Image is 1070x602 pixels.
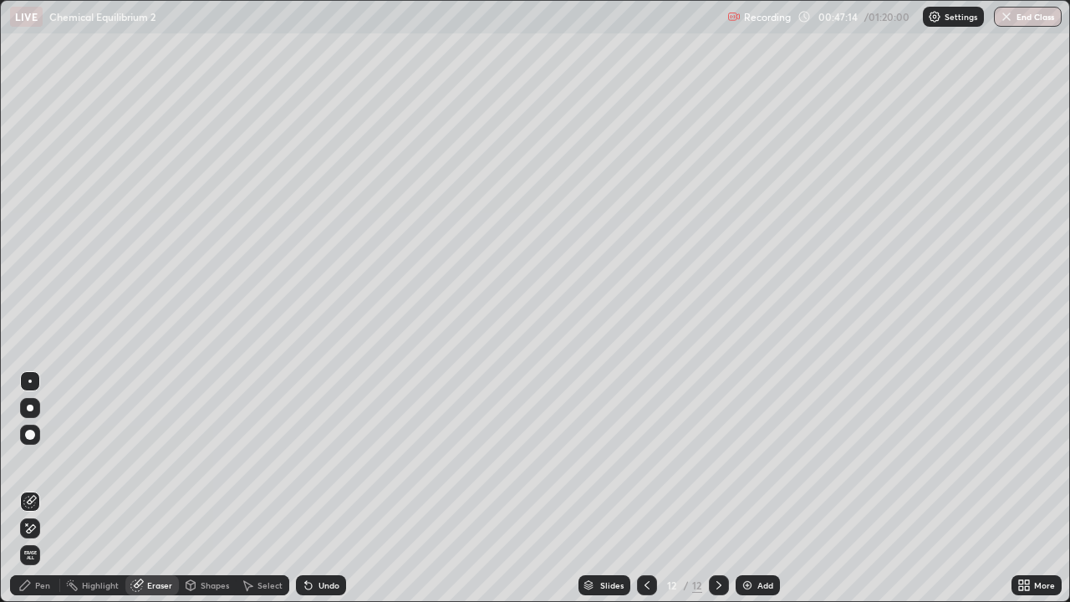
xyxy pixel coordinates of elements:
div: 12 [692,578,702,593]
div: Highlight [82,581,119,589]
img: add-slide-button [741,579,754,592]
div: Pen [35,581,50,589]
p: Chemical Equilibrium 2 [49,10,155,23]
div: More [1034,581,1055,589]
div: 12 [664,580,680,590]
img: class-settings-icons [928,10,941,23]
div: / [684,580,689,590]
p: Settings [945,13,977,21]
span: Erase all [21,550,39,560]
div: Eraser [147,581,172,589]
div: Undo [318,581,339,589]
p: LIVE [15,10,38,23]
div: Shapes [201,581,229,589]
div: Slides [600,581,624,589]
button: End Class [994,7,1062,27]
div: Add [757,581,773,589]
img: end-class-cross [1000,10,1013,23]
div: Select [257,581,283,589]
img: recording.375f2c34.svg [727,10,741,23]
p: Recording [744,11,791,23]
